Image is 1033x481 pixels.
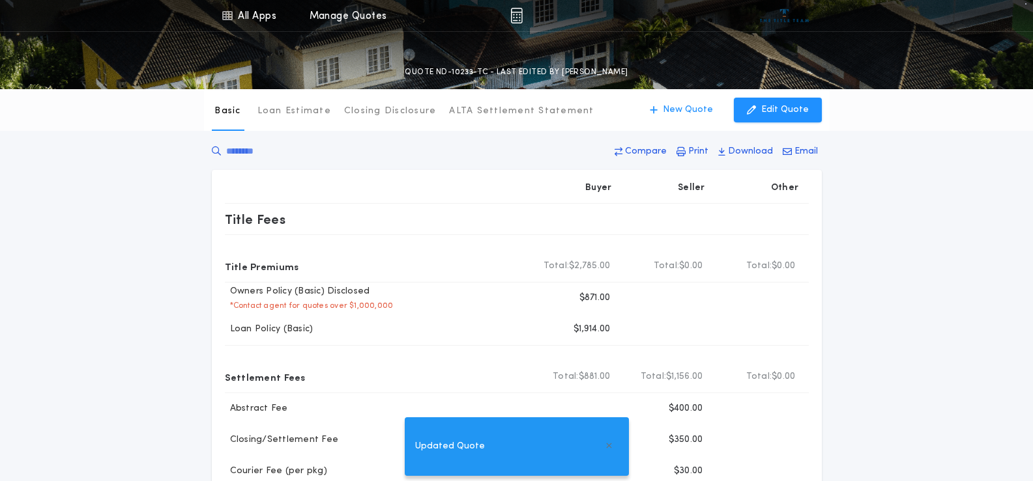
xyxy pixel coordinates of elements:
[225,301,394,311] p: * Contact agent for quotes over $1,000,000
[669,402,703,415] p: $400.00
[772,370,795,383] span: $0.00
[654,260,680,273] b: Total:
[257,105,331,118] p: Loan Estimate
[225,366,306,387] p: Settlement Fees
[225,402,288,415] p: Abstract Fee
[569,260,610,273] span: $2,785.00
[510,8,523,23] img: img
[405,66,628,79] p: QUOTE ND-10233-TC - LAST EDITED BY [PERSON_NAME]
[574,323,610,336] p: $1,914.00
[760,9,809,22] img: vs-icon
[641,370,667,383] b: Total:
[544,260,570,273] b: Total:
[225,285,370,298] p: Owners Policy (Basic) Disclosed
[673,140,712,163] button: Print
[225,209,286,230] p: Title Fees
[666,370,703,383] span: $1,156.00
[553,370,579,383] b: Total:
[625,145,667,158] p: Compare
[344,105,437,118] p: Closing Disclosure
[415,439,485,454] span: Updated Quote
[779,140,822,163] button: Email
[734,98,822,122] button: Edit Quote
[794,145,818,158] p: Email
[225,256,299,277] p: Title Premiums
[770,182,798,195] p: Other
[579,292,611,305] p: $871.00
[679,260,703,273] span: $0.00
[449,105,594,118] p: ALTA Settlement Statement
[728,145,773,158] p: Download
[714,140,777,163] button: Download
[579,370,611,383] span: $881.00
[678,182,705,195] p: Seller
[772,260,795,273] span: $0.00
[663,103,713,117] p: New Quote
[225,323,313,336] p: Loan Policy (Basic)
[585,182,611,195] p: Buyer
[688,145,708,158] p: Print
[746,260,772,273] b: Total:
[746,370,772,383] b: Total:
[761,103,809,117] p: Edit Quote
[637,98,726,122] button: New Quote
[214,105,240,118] p: Basic
[611,140,671,163] button: Compare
